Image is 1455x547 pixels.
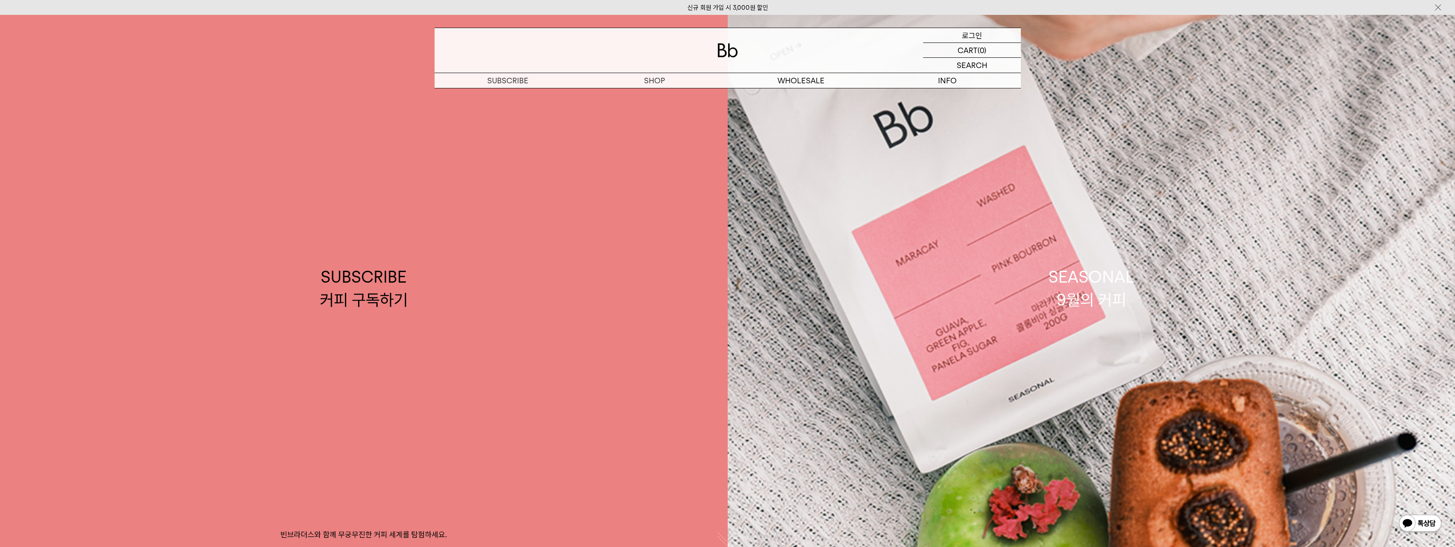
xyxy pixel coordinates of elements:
a: SUBSCRIBE [435,73,581,88]
p: CART [958,43,978,57]
p: INFO [874,73,1021,88]
p: SEARCH [957,58,987,73]
p: WHOLESALE [728,73,874,88]
a: 로그인 [923,28,1021,43]
a: 신규 회원 가입 시 3,000원 할인 [687,4,768,11]
a: CART (0) [923,43,1021,58]
div: SEASONAL 9월의 커피 [1048,266,1134,311]
p: (0) [978,43,986,57]
a: SHOP [581,73,728,88]
div: SUBSCRIBE 커피 구독하기 [320,266,408,311]
img: 로고 [718,43,738,57]
p: 로그인 [962,28,982,43]
img: 카카오톡 채널 1:1 채팅 버튼 [1398,514,1442,534]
